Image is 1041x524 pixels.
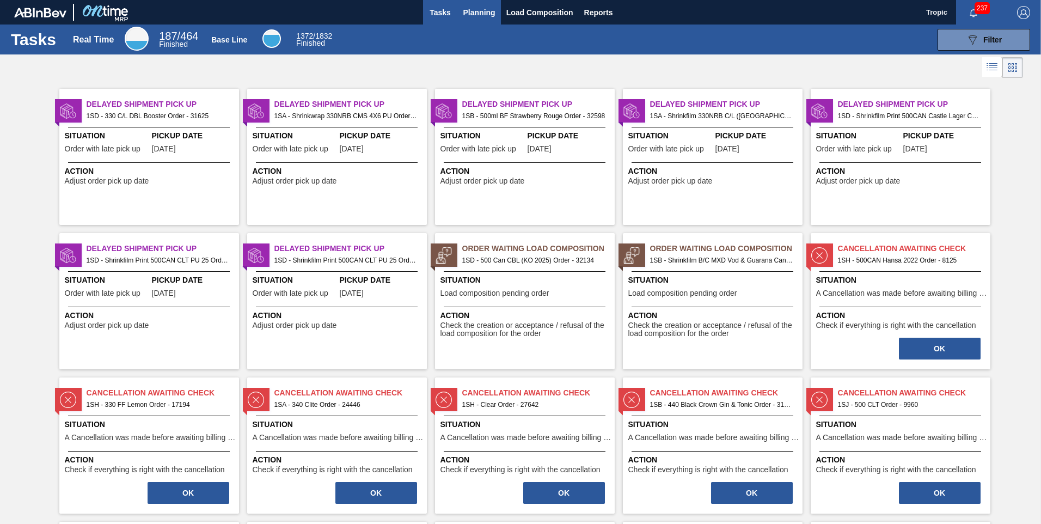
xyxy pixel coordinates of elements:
[903,145,927,153] span: 10/03/2025
[274,387,427,399] span: Cancellation Awaiting Check
[253,166,424,177] span: Action
[253,177,337,185] span: Adjust order pick up date
[623,247,640,264] img: status
[436,103,452,119] img: status
[628,321,800,338] span: Check the creation or acceptance / refusal of the load composition for the order
[628,434,800,442] span: A Cancellation was made before awaiting billing stage
[440,310,612,321] span: Action
[838,99,990,110] span: Delayed Shipment Pick Up
[838,399,982,411] span: 1SJ - 500 CLT Order - 9960
[816,145,892,153] span: Order with late pick up
[528,130,612,142] span: Pickup Date
[711,482,793,504] button: OK
[248,392,264,408] img: status
[816,130,901,142] span: Situation
[462,110,606,122] span: 1SB - 500ml BF Strawberry Rouge Order - 32598
[650,387,803,399] span: Cancellation Awaiting Check
[146,481,230,505] div: Complete task: 2299167
[65,177,149,185] span: Adjust order pick up date
[650,399,794,411] span: 1SB - 440 Black Crown Gin & Tonic Order - 31076
[440,434,612,442] span: A Cancellation was made before awaiting billing stage
[152,275,236,286] span: Pickup Date
[628,419,800,430] span: Situation
[87,110,230,122] span: 1SD - 330 C/L DBL Booster Order - 31625
[898,337,982,361] div: Complete task: 2299152
[253,310,424,321] span: Action
[816,289,988,297] span: A Cancellation was made before awaiting billing stage
[522,481,606,505] div: Complete task: 2299169
[73,35,114,45] div: Real Time
[340,130,424,142] span: Pickup Date
[838,387,990,399] span: Cancellation Awaiting Check
[253,275,337,286] span: Situation
[440,289,549,297] span: Load composition pending order
[248,103,264,119] img: status
[152,145,176,153] span: 09/12/2025
[462,99,615,110] span: Delayed Shipment Pick Up
[340,275,424,286] span: Pickup Date
[274,254,418,266] span: 1SD - Shrinkfilm Print 500CAN CLT PU 25 Order - 32143
[816,275,988,286] span: Situation
[975,2,990,14] span: 237
[334,481,418,505] div: Complete task: 2299168
[440,145,516,153] span: Order with late pick up
[816,321,976,330] span: Check if everything is right with the cancellation
[253,466,413,474] span: Check if everything is right with the cancellation
[87,254,230,266] span: 1SD - Shrinkfilm Print 500CAN CLT PU 25 Order - 30978
[159,30,198,42] span: / 464
[65,166,236,177] span: Action
[14,8,66,17] img: TNhmsLtSVTkK8tSr43FrP2fwEKptu5GPRR3wAAAABJRU5ErkJggg==
[159,32,198,48] div: Real Time
[816,419,988,430] span: Situation
[152,130,236,142] span: Pickup Date
[211,35,247,44] div: Base Line
[1002,57,1023,78] div: Card Vision
[816,466,976,474] span: Check if everything is right with the cancellation
[159,40,188,48] span: Finished
[811,392,828,408] img: status
[11,33,59,46] h1: Tasks
[440,166,612,177] span: Action
[1017,6,1030,19] img: Logout
[296,39,325,47] span: Finished
[528,145,552,153] span: 10/12/2025
[956,5,991,20] button: Notifications
[296,33,332,47] div: Base Line
[628,166,800,177] span: Action
[715,145,739,153] span: 08/03/2025
[428,6,452,19] span: Tasks
[253,419,424,430] span: Situation
[462,254,606,266] span: 1SD - 500 Can CBL (KO 2025) Order - 32134
[816,434,988,442] span: A Cancellation was made before awaiting billing stage
[440,130,525,142] span: Situation
[296,32,332,40] span: / 1832
[650,110,794,122] span: 1SA - Shrinkfilm 330NRB C/L (Hogwarts) Order - 30331
[628,289,737,297] span: Load composition pending order
[816,166,988,177] span: Action
[462,399,606,411] span: 1SH - Clear Order - 27642
[584,6,613,19] span: Reports
[650,99,803,110] span: Delayed Shipment Pick Up
[253,145,328,153] span: Order with late pick up
[87,99,239,110] span: Delayed Shipment Pick Up
[440,466,601,474] span: Check if everything is right with the cancellation
[60,247,76,264] img: status
[274,110,418,122] span: 1SA - Shrinkwrap 330NRB CMS 4X6 PU Order - 30124
[60,103,76,119] img: status
[253,434,424,442] span: A Cancellation was made before awaiting billing stage
[628,454,800,466] span: Action
[715,130,800,142] span: Pickup Date
[462,243,615,254] span: Order Waiting Load Composition
[65,310,236,321] span: Action
[65,275,149,286] span: Situation
[274,99,427,110] span: Delayed Shipment Pick Up
[903,130,988,142] span: Pickup Date
[628,466,788,474] span: Check if everything is right with the cancellation
[262,29,281,48] div: Base Line
[506,6,573,19] span: Load Composition
[296,32,313,40] span: 1372
[650,254,794,266] span: 1SB - Shrinkfilm B/C MXD Vod & Guarana Can Order - 32930
[436,392,452,408] img: status
[463,6,495,19] span: Planning
[983,35,1002,44] span: Filter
